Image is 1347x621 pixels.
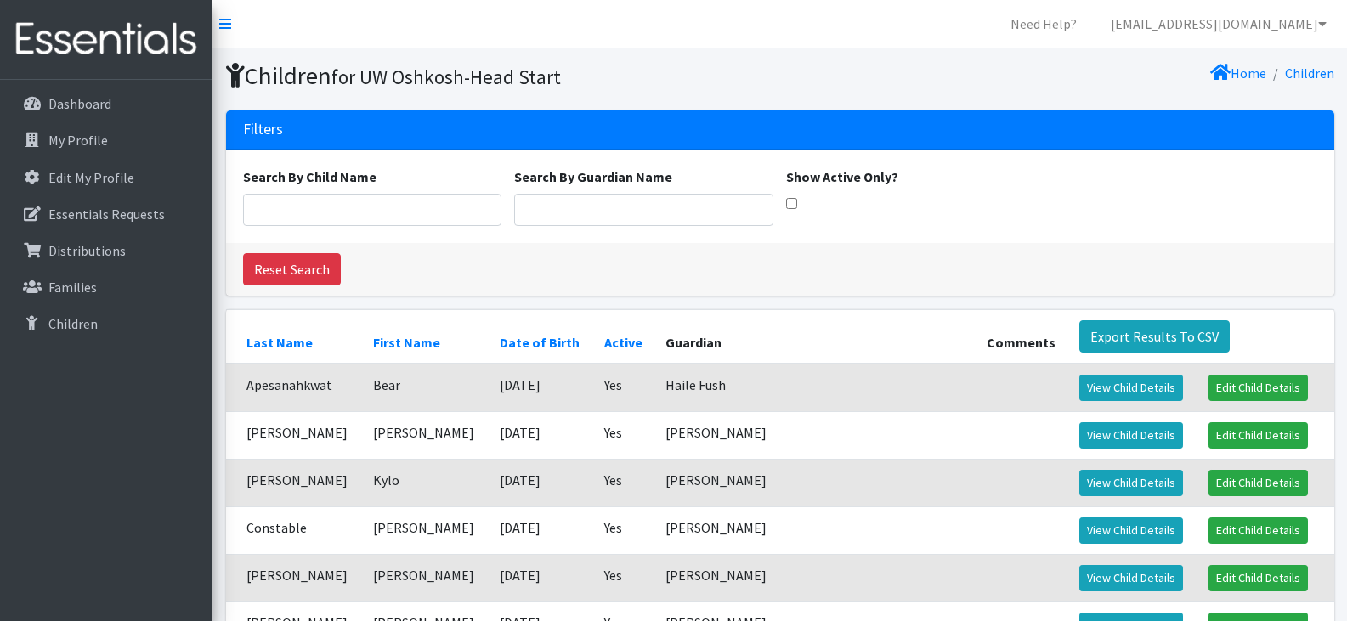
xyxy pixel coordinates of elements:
[594,459,655,506] td: Yes
[331,65,561,89] small: for UW Oshkosh-Head Start
[48,132,108,149] p: My Profile
[363,506,490,554] td: [PERSON_NAME]
[1208,565,1308,591] a: Edit Child Details
[226,364,363,412] td: Apesanahkwat
[1079,470,1183,496] a: View Child Details
[363,364,490,412] td: Bear
[490,506,594,554] td: [DATE]
[226,459,363,506] td: [PERSON_NAME]
[655,309,976,364] th: Guardian
[7,197,206,231] a: Essentials Requests
[226,554,363,601] td: [PERSON_NAME]
[1208,375,1308,401] a: Edit Child Details
[363,554,490,601] td: [PERSON_NAME]
[604,334,642,351] a: Active
[490,411,594,459] td: [DATE]
[1210,65,1266,82] a: Home
[976,309,1069,364] th: Comments
[1079,422,1183,449] a: View Child Details
[786,167,898,187] label: Show Active Only?
[226,411,363,459] td: [PERSON_NAME]
[7,234,206,268] a: Distributions
[1079,320,1230,353] a: Export Results To CSV
[490,554,594,601] td: [DATE]
[243,253,341,285] a: Reset Search
[1079,565,1183,591] a: View Child Details
[514,167,672,187] label: Search By Guardian Name
[7,87,206,121] a: Dashboard
[490,364,594,412] td: [DATE]
[373,334,440,351] a: First Name
[7,270,206,304] a: Families
[243,121,283,138] h3: Filters
[655,459,976,506] td: [PERSON_NAME]
[48,242,126,259] p: Distributions
[48,169,134,186] p: Edit My Profile
[1079,517,1183,544] a: View Child Details
[594,364,655,412] td: Yes
[490,459,594,506] td: [DATE]
[594,506,655,554] td: Yes
[1208,517,1308,544] a: Edit Child Details
[594,554,655,601] td: Yes
[655,506,976,554] td: [PERSON_NAME]
[7,11,206,68] img: HumanEssentials
[48,206,165,223] p: Essentials Requests
[1285,65,1334,82] a: Children
[246,334,313,351] a: Last Name
[1079,375,1183,401] a: View Child Details
[655,554,976,601] td: [PERSON_NAME]
[1208,422,1308,449] a: Edit Child Details
[594,411,655,459] td: Yes
[7,307,206,341] a: Children
[655,411,976,459] td: [PERSON_NAME]
[226,61,774,91] h1: Children
[243,167,376,187] label: Search By Child Name
[500,334,580,351] a: Date of Birth
[363,459,490,506] td: Kylo
[7,161,206,195] a: Edit My Profile
[48,95,111,112] p: Dashboard
[1208,470,1308,496] a: Edit Child Details
[655,364,976,412] td: Haile Fush
[7,123,206,157] a: My Profile
[226,506,363,554] td: Constable
[997,7,1090,41] a: Need Help?
[363,411,490,459] td: [PERSON_NAME]
[48,279,97,296] p: Families
[48,315,98,332] p: Children
[1097,7,1340,41] a: [EMAIL_ADDRESS][DOMAIN_NAME]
